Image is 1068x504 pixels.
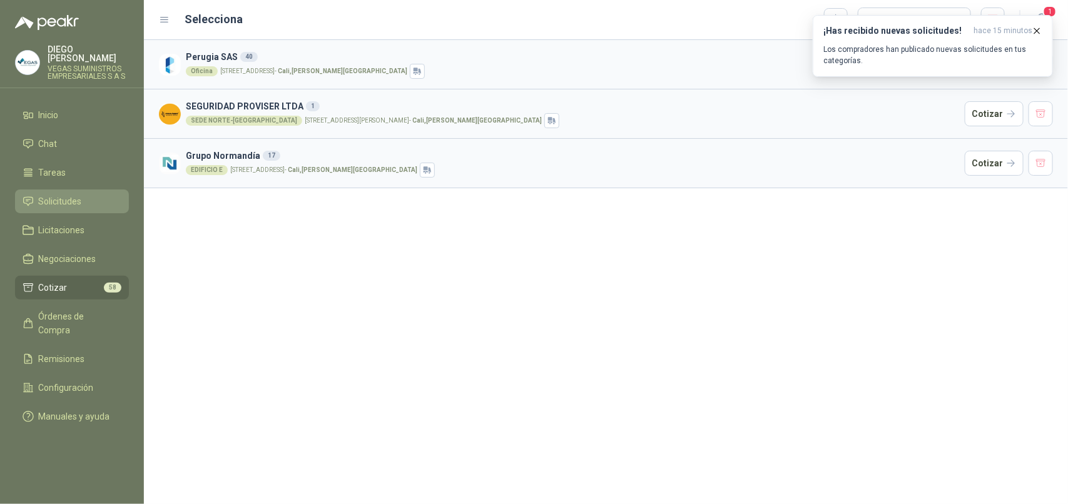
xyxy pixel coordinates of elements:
p: DIEGO [PERSON_NAME] [48,45,129,63]
button: Cotizar [965,101,1024,126]
div: EDIFICIO E [186,165,228,175]
a: Remisiones [15,347,129,371]
span: Negociaciones [39,252,96,266]
strong: Cali , [PERSON_NAME][GEOGRAPHIC_DATA] [288,166,417,173]
a: Cotizar58 [15,276,129,300]
a: Negociaciones [15,247,129,271]
a: Configuración [15,376,129,400]
p: [STREET_ADDRESS][PERSON_NAME] - [305,118,542,124]
span: Solicitudes [39,194,82,208]
a: Chat [15,132,129,156]
div: 40 [240,52,258,62]
span: hace 15 minutos [974,26,1032,36]
img: Company Logo [159,103,181,125]
p: [STREET_ADDRESS] - [220,68,407,74]
h2: Selecciona [185,11,243,28]
span: Tareas [39,166,66,179]
span: 58 [104,283,121,293]
p: [STREET_ADDRESS] - [230,167,417,173]
a: Órdenes de Compra [15,305,129,342]
span: Inicio [39,108,59,122]
div: 1 [306,101,320,111]
button: 1 [1030,9,1053,31]
span: Cotizar [39,281,68,295]
strong: Cali , [PERSON_NAME][GEOGRAPHIC_DATA] [412,117,542,124]
img: Company Logo [16,51,39,74]
button: Cargar cotizaciones [858,8,971,33]
a: Inicio [15,103,129,127]
span: Manuales y ayuda [39,410,110,423]
h3: Perugia SAS [186,50,960,64]
a: Solicitudes [15,189,129,213]
strong: Cali , [PERSON_NAME][GEOGRAPHIC_DATA] [278,68,407,74]
p: Los compradores han publicado nuevas solicitudes en tus categorías. [823,44,1042,66]
img: Company Logo [159,54,181,76]
button: Cotizar [965,151,1024,176]
div: 17 [263,151,280,161]
button: ¡Has recibido nuevas solicitudes!hace 15 minutos Los compradores han publicado nuevas solicitudes... [813,15,1053,77]
img: Company Logo [159,153,181,174]
div: SEDE NORTE-[GEOGRAPHIC_DATA] [186,116,302,126]
span: 1 [1043,6,1057,18]
a: Licitaciones [15,218,129,242]
p: VEGAS SUMINISTROS EMPRESARIALES S A S [48,65,129,80]
span: Chat [39,137,58,151]
img: Logo peakr [15,15,79,30]
h3: ¡Has recibido nuevas solicitudes! [823,26,969,36]
span: Licitaciones [39,223,85,237]
span: Órdenes de Compra [39,310,117,337]
h3: SEGURIDAD PROVISER LTDA [186,99,960,113]
a: Tareas [15,161,129,184]
div: Oficina [186,66,218,76]
span: Configuración [39,381,94,395]
a: Manuales y ayuda [15,405,129,428]
h3: Grupo Normandía [186,149,960,163]
span: Remisiones [39,352,85,366]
